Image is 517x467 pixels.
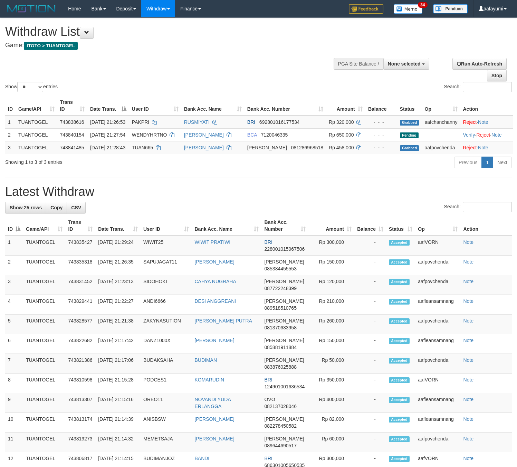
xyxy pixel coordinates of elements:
[389,456,410,462] span: Accepted
[415,433,460,452] td: aafpovchenda
[308,295,354,315] td: Rp 210,000
[95,216,141,236] th: Date Trans.: activate to sort column ascending
[65,374,95,393] td: 743810598
[400,132,419,138] span: Pending
[422,141,460,154] td: aafpovchenda
[65,393,95,413] td: 743813307
[368,131,394,138] div: - - -
[291,145,323,150] span: Copy 081286968518 to clipboard
[354,393,386,413] td: -
[476,132,490,138] a: Reject
[415,374,460,393] td: aafVORN
[264,345,296,350] span: Copy 085881911884 to clipboard
[463,338,473,343] a: Note
[415,354,460,374] td: aafpovchenda
[5,25,338,39] h1: Withdraw List
[95,374,141,393] td: [DATE] 21:15:28
[261,216,308,236] th: Bank Acc. Number: activate to sort column ascending
[129,96,181,116] th: User ID: activate to sort column ascending
[478,119,488,125] a: Note
[23,413,65,433] td: TUANTOGEL
[264,279,304,284] span: [PERSON_NAME]
[264,364,296,370] span: Copy 083876025888 to clipboard
[132,132,167,138] span: WENDYHRTNO
[308,354,354,374] td: Rp 50,000
[5,128,16,141] td: 2
[194,298,236,304] a: DESI ANGGREANI
[444,202,512,212] label: Search:
[415,256,460,275] td: aafpovchenda
[184,119,210,125] a: RUSMIYATI
[463,119,477,125] a: Reject
[23,433,65,452] td: TUANTOGEL
[141,315,192,334] td: ZAKYNASUTION
[90,119,125,125] span: [DATE] 21:26:53
[460,96,514,116] th: Action
[132,145,153,150] span: TUAN665
[5,374,23,393] td: 8
[354,413,386,433] td: -
[50,205,63,210] span: Copy
[389,377,410,383] span: Accepted
[422,96,460,116] th: Op: activate to sort column ascending
[23,354,65,374] td: TUANTOGEL
[132,119,149,125] span: PAKPRI
[95,413,141,433] td: [DATE] 21:14:39
[463,377,473,382] a: Note
[433,4,468,13] img: panduan.png
[141,256,192,275] td: SAPUJAGAT11
[463,298,473,304] a: Note
[463,132,475,138] a: Verify
[65,413,95,433] td: 743813174
[65,315,95,334] td: 743828577
[354,295,386,315] td: -
[394,4,423,14] img: Button%20Memo.svg
[5,315,23,334] td: 5
[17,82,43,92] select: Showentries
[5,295,23,315] td: 4
[388,61,421,67] span: None selected
[415,275,460,295] td: aafpovchenda
[5,185,512,199] h1: Latest Withdraw
[415,315,460,334] td: aafpovchenda
[389,397,410,403] span: Accepted
[368,119,394,126] div: - - -
[57,96,87,116] th: Trans ID: activate to sort column ascending
[194,239,230,245] a: WIWIT PRATIWI
[259,119,300,125] span: Copy 692801016177534 to clipboard
[308,433,354,452] td: Rp 60,000
[95,295,141,315] td: [DATE] 21:22:27
[95,236,141,256] td: [DATE] 21:29:24
[326,96,365,116] th: Amount: activate to sort column ascending
[264,325,296,330] span: Copy 081370633958 to clipboard
[5,96,16,116] th: ID
[24,42,78,50] span: ITOTO > TUANTOGEL
[389,338,410,344] span: Accepted
[365,96,397,116] th: Balance
[415,236,460,256] td: aafVORN
[460,141,514,154] td: ·
[65,256,95,275] td: 743835318
[60,145,84,150] span: 743841485
[349,4,383,14] img: Feedback.jpg
[354,354,386,374] td: -
[308,256,354,275] td: Rp 150,000
[5,334,23,354] td: 6
[415,413,460,433] td: aafleansamnang
[354,216,386,236] th: Balance: activate to sort column ascending
[415,334,460,354] td: aafleansamnang
[463,279,473,284] a: Note
[389,318,410,324] span: Accepted
[16,116,57,129] td: TUANTOGEL
[329,145,354,150] span: Rp 458.000
[460,216,512,236] th: Action
[194,318,252,324] a: [PERSON_NAME] PUTRA
[194,259,234,265] a: [PERSON_NAME]
[95,354,141,374] td: [DATE] 21:17:06
[463,82,512,92] input: Search:
[422,116,460,129] td: aafchanchanny
[264,397,275,402] span: OVO
[247,119,255,125] span: BRI
[141,354,192,374] td: BUDAKSAHA
[5,202,46,213] a: Show 25 rows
